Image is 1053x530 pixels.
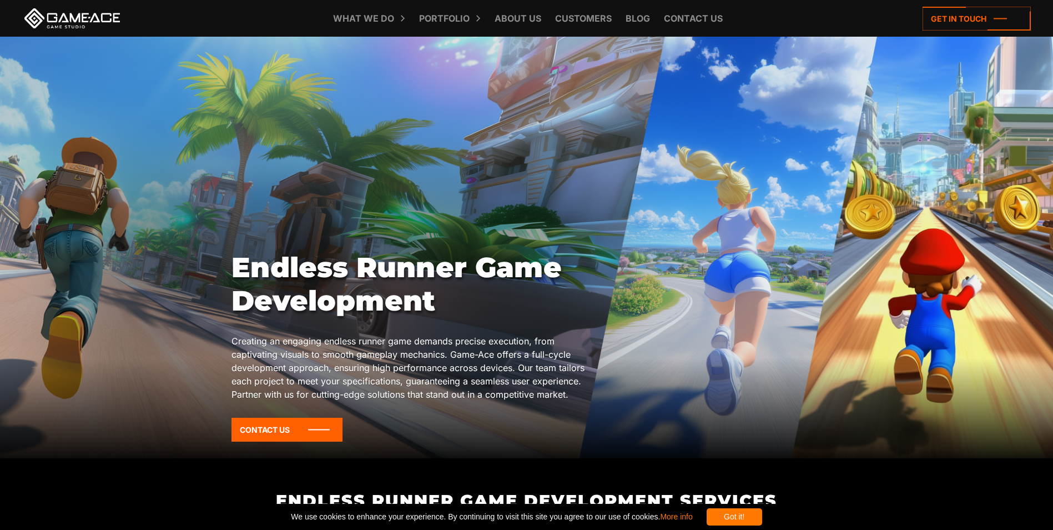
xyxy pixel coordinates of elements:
a: Contact Us [231,418,342,442]
a: Get in touch [923,7,1031,31]
p: Creating an engaging endless runner game demands precise execution, from captivating visuals to s... [231,334,586,401]
h2: Endless Runner Game Development Services We Provide [231,492,822,528]
span: We use cookies to enhance your experience. By continuing to visit this site you agree to our use ... [291,508,692,526]
h1: Endless Runner Game Development [231,251,586,318]
div: Got it! [707,508,762,526]
a: More info [660,512,692,521]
